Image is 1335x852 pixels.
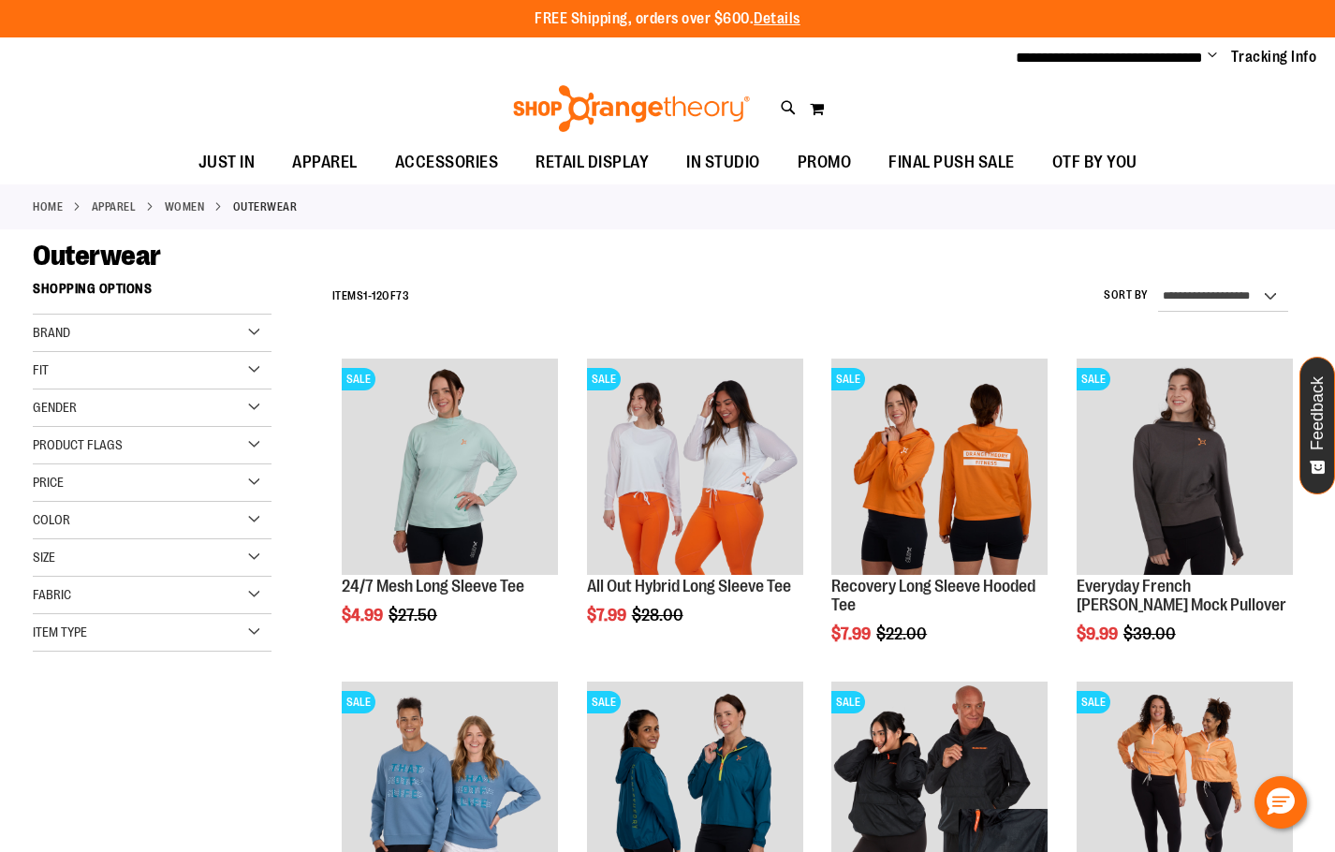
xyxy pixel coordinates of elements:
[779,141,871,184] a: PROMO
[180,141,274,184] a: JUST IN
[33,624,87,639] span: Item Type
[342,359,558,575] img: 24/7 Mesh Long Sleeve Tee
[587,606,629,624] span: $7.99
[273,141,376,184] a: APPAREL
[33,587,71,602] span: Fabric
[1231,47,1317,67] a: Tracking Info
[198,141,256,184] span: JUST IN
[831,691,865,713] span: SALE
[831,359,1048,575] img: Main Image of Recovery Long Sleeve Hooded Tee
[372,289,382,302] span: 12
[1052,141,1137,184] span: OTF BY YOU
[1309,376,1327,450] span: Feedback
[165,198,205,215] a: WOMEN
[587,577,791,595] a: All Out Hybrid Long Sleeve Tee
[396,289,409,302] span: 73
[33,512,70,527] span: Color
[510,85,753,132] img: Shop Orangetheory
[798,141,852,184] span: PROMO
[395,141,499,184] span: ACCESSORIES
[632,606,686,624] span: $28.00
[33,550,55,565] span: Size
[342,368,375,390] span: SALE
[342,691,375,713] span: SALE
[33,362,49,377] span: Fit
[342,606,386,624] span: $4.99
[686,141,760,184] span: IN STUDIO
[342,577,524,595] a: 24/7 Mesh Long Sleeve Tee
[535,8,800,30] p: FREE Shipping, orders over $600.
[33,272,271,315] strong: Shopping Options
[754,10,800,27] a: Details
[342,359,558,578] a: 24/7 Mesh Long Sleeve TeeSALE
[33,475,64,490] span: Price
[1077,577,1286,614] a: Everyday French [PERSON_NAME] Mock Pullover
[587,691,621,713] span: SALE
[292,141,358,184] span: APPAREL
[1123,624,1179,643] span: $39.00
[1077,368,1110,390] span: SALE
[822,349,1057,691] div: product
[888,141,1015,184] span: FINAL PUSH SALE
[587,368,621,390] span: SALE
[1077,359,1293,578] a: Product image for Everyday French Terry Crop Mock PulloverSALE
[389,606,440,624] span: $27.50
[831,368,865,390] span: SALE
[92,198,137,215] a: APPAREL
[33,240,161,272] span: Outerwear
[1077,624,1121,643] span: $9.99
[535,141,649,184] span: RETAIL DISPLAY
[33,437,123,452] span: Product Flags
[1077,359,1293,575] img: Product image for Everyday French Terry Crop Mock Pullover
[1034,141,1156,184] a: OTF BY YOU
[876,624,930,643] span: $22.00
[33,198,63,215] a: Home
[1299,357,1335,494] button: Feedback - Show survey
[1067,349,1302,691] div: product
[870,141,1034,184] a: FINAL PUSH SALE
[578,349,813,672] div: product
[33,325,70,340] span: Brand
[233,198,298,215] strong: Outerwear
[587,359,803,575] img: Product image for All Out Hybrid Long Sleeve Tee
[1208,48,1217,66] button: Account menu
[831,624,873,643] span: $7.99
[376,141,518,184] a: ACCESSORIES
[1104,287,1149,303] label: Sort By
[587,359,803,578] a: Product image for All Out Hybrid Long Sleeve TeeSALE
[332,282,410,311] h2: Items - of
[517,141,667,184] a: RETAIL DISPLAY
[1077,691,1110,713] span: SALE
[831,577,1035,614] a: Recovery Long Sleeve Hooded Tee
[667,141,779,184] a: IN STUDIO
[332,349,567,672] div: product
[363,289,368,302] span: 1
[831,359,1048,578] a: Main Image of Recovery Long Sleeve Hooded TeeSALE
[33,400,77,415] span: Gender
[1254,776,1307,829] button: Hello, have a question? Let’s chat.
